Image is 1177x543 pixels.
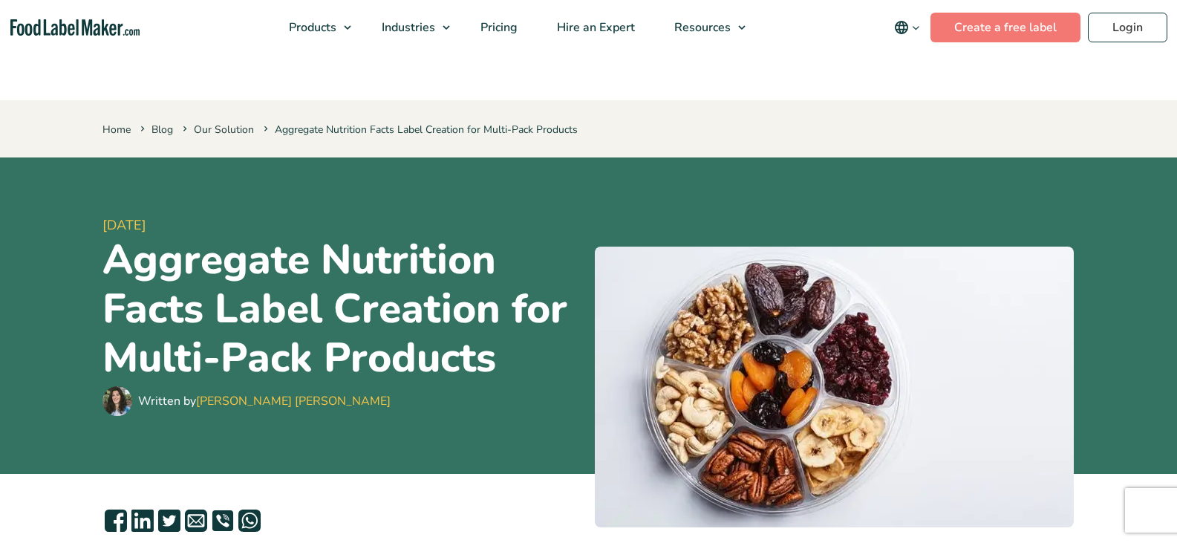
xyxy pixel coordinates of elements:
a: Home [102,123,131,137]
span: Industries [377,19,437,36]
a: Our Solution [194,123,254,137]
span: Hire an Expert [552,19,636,36]
span: Aggregate Nutrition Facts Label Creation for Multi-Pack Products [261,123,578,137]
a: Create a free label [930,13,1080,42]
span: [DATE] [102,215,583,235]
a: Blog [151,123,173,137]
a: [PERSON_NAME] [PERSON_NAME] [196,393,391,409]
div: Written by [138,392,391,410]
h1: Aggregate Nutrition Facts Label Creation for Multi-Pack Products [102,235,583,383]
img: Maria Abi Hanna - Food Label Maker [102,386,132,416]
a: Login [1088,13,1167,42]
span: Products [284,19,338,36]
span: Resources [670,19,732,36]
span: Pricing [476,19,519,36]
